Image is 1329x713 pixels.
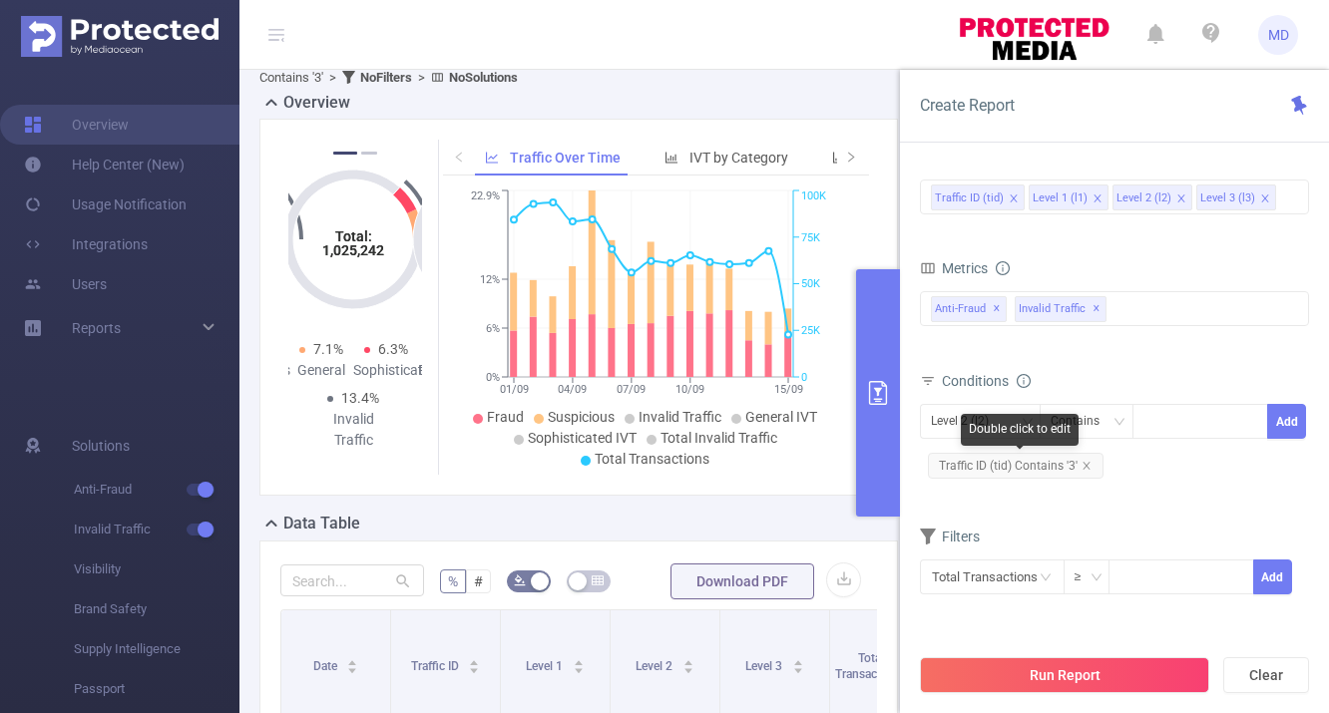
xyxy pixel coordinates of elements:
span: Invalid Traffic [639,409,721,425]
span: Filters [920,529,980,544]
div: Sophisticated [353,360,418,381]
span: Level 1 [526,659,566,673]
span: Traffic ID (tid) Contains '3' [928,453,1104,479]
div: Invalid Traffic [321,409,386,451]
i: icon: table [592,574,604,586]
a: Users [24,264,107,304]
span: Total Transactions [595,451,709,467]
i: icon: caret-down [682,665,693,671]
i: icon: line-chart [485,151,499,165]
span: Traffic Over Time [510,150,621,166]
i: icon: bar-chart [832,151,846,165]
span: 6.3% [378,341,408,357]
tspan: 15/09 [773,383,802,396]
span: Supply Intelligence [74,629,239,669]
span: Conditions [942,373,1031,389]
span: Create Report [920,96,1015,115]
span: Suspicious [548,409,615,425]
tspan: 10/09 [675,383,704,396]
i: icon: close [1176,193,1186,205]
i: icon: close [1009,193,1019,205]
i: icon: down [1113,416,1125,430]
tspan: 22.9% [471,190,500,203]
span: Anti-Fraud [931,296,1007,322]
div: ≥ [1074,560,1095,593]
div: Level 2 (l2) [1116,185,1171,211]
li: Traffic ID (tid) [931,184,1025,210]
div: Sort [682,657,694,669]
i: icon: caret-up [682,657,693,663]
div: Level 3 (l3) [1200,185,1255,211]
i: icon: bar-chart [664,151,678,165]
span: Anti-Fraud [74,470,239,510]
span: Visibility [74,549,239,589]
tspan: 12% [480,273,500,286]
i: icon: caret-up [469,657,480,663]
span: 13.4% [341,390,379,406]
span: % [448,573,458,589]
a: Integrations [24,224,148,264]
tspan: 50K [801,278,820,291]
tspan: 75K [801,231,820,244]
button: 2 [361,152,377,155]
span: # [474,573,483,589]
h2: Overview [283,91,350,115]
span: Level 3 [745,659,785,673]
div: Contains [1051,405,1113,438]
button: Run Report [920,657,1209,693]
tspan: Total: [335,228,372,244]
li: Level 2 (l2) [1112,184,1192,210]
tspan: 0% [486,371,500,384]
span: Total Invalid Traffic [661,430,777,446]
span: ✕ [1093,297,1101,321]
tspan: 100K [801,190,826,203]
tspan: 07/09 [617,383,646,396]
span: IVT by Category [689,150,788,166]
tspan: 0 [801,371,807,384]
tspan: 1,025,242 [322,242,384,258]
span: Passport [74,669,239,709]
i: icon: info-circle [1017,374,1031,388]
span: Traffic ID [411,659,462,673]
div: Sort [792,657,804,669]
i: icon: caret-down [573,665,584,671]
div: Traffic ID (tid) [935,185,1004,211]
i: icon: caret-up [347,657,358,663]
a: Overview [24,105,129,145]
span: Reports [72,320,121,336]
div: Sort [573,657,585,669]
div: Sort [346,657,358,669]
i: icon: caret-up [792,657,803,663]
span: Invalid Traffic [74,510,239,549]
span: Level 2 [636,659,675,673]
span: > [412,70,431,85]
b: No Filters [360,70,412,85]
span: Metrics [920,260,988,276]
div: Double click to edit [961,414,1079,446]
span: Date [313,659,340,673]
span: Solutions [72,426,130,466]
span: 7.1% [313,341,343,357]
i: icon: caret-down [347,665,358,671]
div: General [288,360,353,381]
span: Fraud [487,409,524,425]
i: icon: caret-up [573,657,584,663]
li: Level 3 (l3) [1196,184,1276,210]
input: Search... [280,564,424,596]
span: Total Transactions [835,651,907,681]
tspan: 04/09 [558,383,587,396]
tspan: 01/09 [499,383,528,396]
tspan: 6% [486,322,500,335]
span: Sophisticated IVT [528,430,637,446]
i: icon: close [1093,193,1103,205]
span: Invalid Traffic [1015,296,1107,322]
span: ✕ [993,297,1001,321]
span: > [323,70,342,85]
li: Level 1 (l1) [1029,184,1108,210]
i: icon: down [1091,571,1103,585]
button: Add [1252,559,1291,594]
button: Add [1267,404,1306,439]
div: Level 1 (l1) [1033,185,1088,211]
i: icon: bg-colors [514,574,526,586]
i: icon: close [1082,461,1092,471]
